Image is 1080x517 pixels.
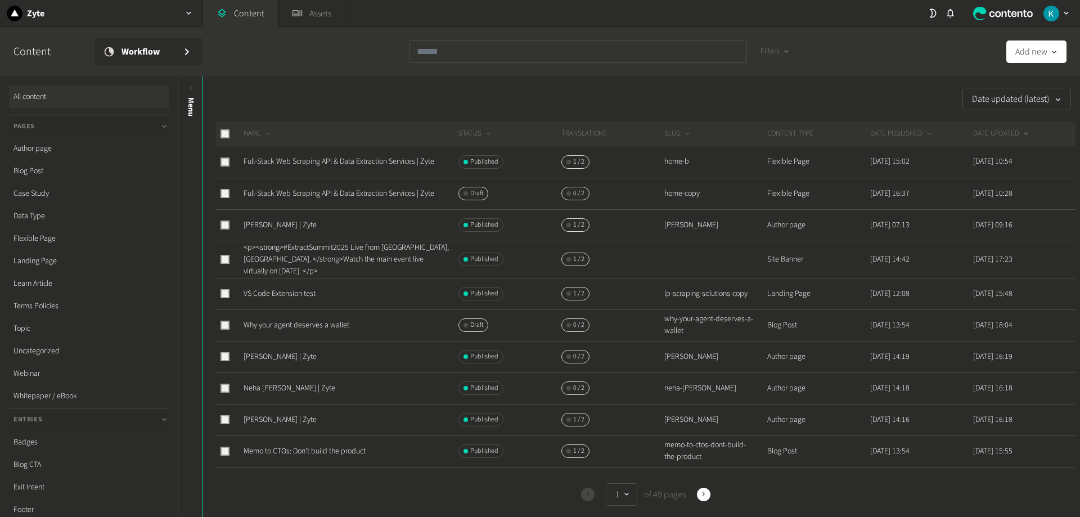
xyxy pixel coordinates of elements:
td: Author page [767,404,870,435]
td: [PERSON_NAME] [664,404,767,435]
a: [PERSON_NAME] | Zyte [244,351,317,362]
span: 0 / 2 [573,320,584,330]
span: Draft [470,320,483,330]
button: Date updated (latest) [962,88,1071,110]
a: [PERSON_NAME] | Zyte [244,219,317,231]
a: <p><strong>#ExtractSummit2025 Live from [GEOGRAPHIC_DATA], [GEOGRAPHIC_DATA]. </strong>Watch the ... [244,242,449,277]
a: Case Study [9,182,169,205]
td: Author page [767,209,870,241]
a: Learn Article [9,272,169,295]
span: Menu [185,97,197,116]
time: [DATE] 09:16 [973,219,1012,231]
td: [PERSON_NAME] [664,209,767,241]
time: [DATE] 15:55 [973,446,1012,457]
td: neha-[PERSON_NAME] [664,372,767,404]
span: Published [470,220,498,230]
a: Topic [9,317,169,340]
time: [DATE] 15:02 [870,156,910,167]
td: Blog Post [767,309,870,341]
td: home-b [664,146,767,178]
a: VS Code Extension test [244,288,316,299]
td: Author page [767,372,870,404]
span: 1 / 2 [573,289,584,299]
a: Terms Policies [9,295,169,317]
td: Blog Post [767,435,870,467]
h2: Content [13,43,76,60]
span: Published [470,415,498,425]
a: Data Type [9,205,169,227]
td: home-copy [664,178,767,209]
td: lp-saas-rotating-proxy-old-1 [664,467,767,498]
span: 0 / 2 [573,188,584,199]
a: Author page [9,137,169,160]
time: [DATE] 14:19 [870,351,910,362]
td: Flexible Page [767,146,870,178]
time: [DATE] 18:04 [973,320,1012,331]
time: [DATE] 13:54 [870,446,910,457]
th: CONTENT TYPE [767,122,870,146]
a: Why your agent deserves a wallet [244,320,349,331]
a: Whitepaper / eBook [9,385,169,407]
td: Flexible Page [767,178,870,209]
span: of 49 pages [642,488,686,501]
td: [PERSON_NAME] [664,341,767,372]
span: Published [470,254,498,264]
time: [DATE] 15:48 [973,288,1012,299]
span: 1 / 2 [573,415,584,425]
a: Uncategorized [9,340,169,362]
span: Published [470,157,498,167]
span: Published [470,383,498,393]
span: Workflow [121,45,173,59]
td: lp-scraping-solutions-copy [664,278,767,309]
a: Workflow [94,38,202,65]
span: 0 / 2 [573,352,584,362]
time: [DATE] 16:37 [870,188,910,199]
span: Entries [13,415,42,425]
button: Filters [751,41,799,63]
time: [DATE] 16:18 [973,383,1012,394]
a: Webinar [9,362,169,385]
a: Flexible Page [9,227,169,250]
a: Landing Page [9,250,169,272]
span: Pages [13,122,35,132]
span: Published [470,352,498,362]
time: [DATE] 16:18 [973,414,1012,425]
button: 1 [606,483,637,506]
span: 1 / 2 [573,446,584,456]
td: Site Banner [767,241,870,278]
time: [DATE] 16:19 [973,351,1012,362]
span: Draft [470,188,483,199]
time: [DATE] 14:42 [870,254,910,265]
a: Blog Post [9,160,169,182]
a: Full-Stack Web Scraping API & Data Extraction Services | Zyte [244,156,434,167]
button: DATE UPDATED [973,128,1030,140]
span: Published [470,446,498,456]
button: DATE PUBLISHED [870,128,934,140]
a: [PERSON_NAME] | Zyte [244,414,317,425]
time: [DATE] 10:28 [973,188,1012,199]
button: SLUG [664,128,692,140]
time: [DATE] 10:54 [973,156,1012,167]
time: [DATE] 14:16 [870,414,910,425]
button: STATUS [458,128,493,140]
span: 0 / 2 [573,383,584,393]
span: 1 / 2 [573,254,584,264]
span: 1 / 2 [573,220,584,230]
button: Add new [1006,41,1066,63]
td: Landing Page [767,467,870,498]
a: Neha [PERSON_NAME] | Zyte [244,383,335,394]
td: Landing Page [767,278,870,309]
img: Karlo Jedud [1043,6,1059,21]
h2: Zyte [27,7,44,20]
button: NAME [244,128,272,140]
a: Full-Stack Web Scraping API & Data Extraction Services | Zyte [244,188,434,199]
a: Badges [9,431,169,453]
td: why-your-agent-deserves-a-wallet [664,309,767,341]
time: [DATE] 17:23 [973,254,1012,265]
td: memo-to-ctos-dont-build-the-product [664,435,767,467]
time: [DATE] 12:08 [870,288,910,299]
span: Filters [760,46,780,57]
span: Published [470,289,498,299]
